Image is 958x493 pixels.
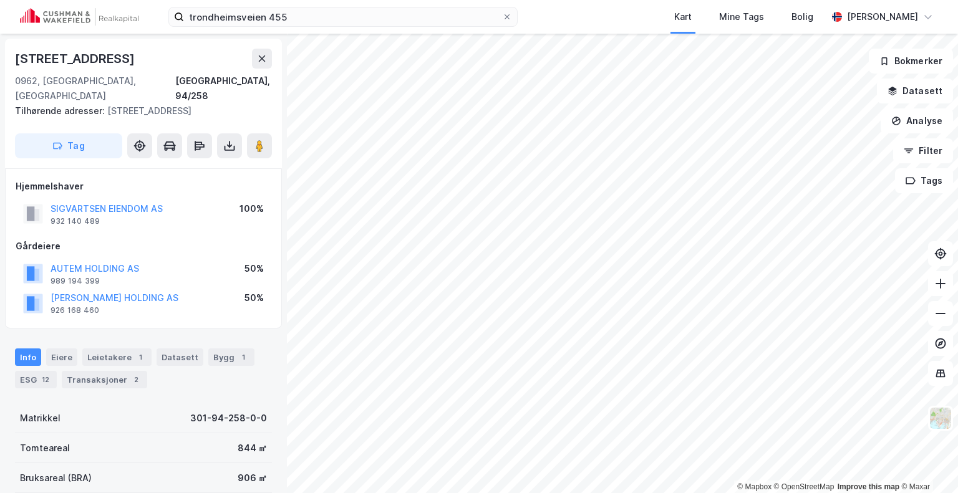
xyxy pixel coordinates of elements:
[237,351,249,363] div: 1
[20,441,70,456] div: Tomteareal
[130,373,142,386] div: 2
[208,348,254,366] div: Bygg
[15,105,107,116] span: Tilhørende adresser:
[244,290,264,305] div: 50%
[39,373,52,386] div: 12
[719,9,764,24] div: Mine Tags
[929,406,952,430] img: Z
[238,441,267,456] div: 844 ㎡
[20,8,138,26] img: cushman-wakefield-realkapital-logo.202ea83816669bd177139c58696a8fa1.svg
[184,7,502,26] input: Søk på adresse, matrikkel, gårdeiere, leietakere eller personer
[15,348,41,366] div: Info
[838,482,899,491] a: Improve this map
[16,239,271,254] div: Gårdeiere
[15,133,122,158] button: Tag
[847,9,918,24] div: [PERSON_NAME]
[62,371,147,388] div: Transaksjoner
[46,348,77,366] div: Eiere
[16,179,271,194] div: Hjemmelshaver
[51,305,99,315] div: 926 168 460
[244,261,264,276] div: 50%
[896,433,958,493] div: Kontrollprogram for chat
[20,411,60,426] div: Matrikkel
[20,471,92,486] div: Bruksareal (BRA)
[896,433,958,493] iframe: Chat Widget
[239,201,264,216] div: 100%
[15,103,262,118] div: [STREET_ADDRESS]
[895,168,953,193] button: Tags
[190,411,267,426] div: 301-94-258-0-0
[134,351,147,363] div: 1
[893,138,953,163] button: Filter
[15,49,137,69] div: [STREET_ADDRESS]
[15,74,175,103] div: 0962, [GEOGRAPHIC_DATA], [GEOGRAPHIC_DATA]
[791,9,813,24] div: Bolig
[674,9,692,24] div: Kart
[15,371,57,388] div: ESG
[737,482,772,491] a: Mapbox
[881,108,953,133] button: Analyse
[51,216,100,226] div: 932 140 489
[238,471,267,486] div: 906 ㎡
[877,79,953,103] button: Datasett
[51,276,100,286] div: 989 194 399
[869,49,953,74] button: Bokmerker
[175,74,272,103] div: [GEOGRAPHIC_DATA], 94/258
[157,348,203,366] div: Datasett
[774,482,835,491] a: OpenStreetMap
[82,348,152,366] div: Leietakere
